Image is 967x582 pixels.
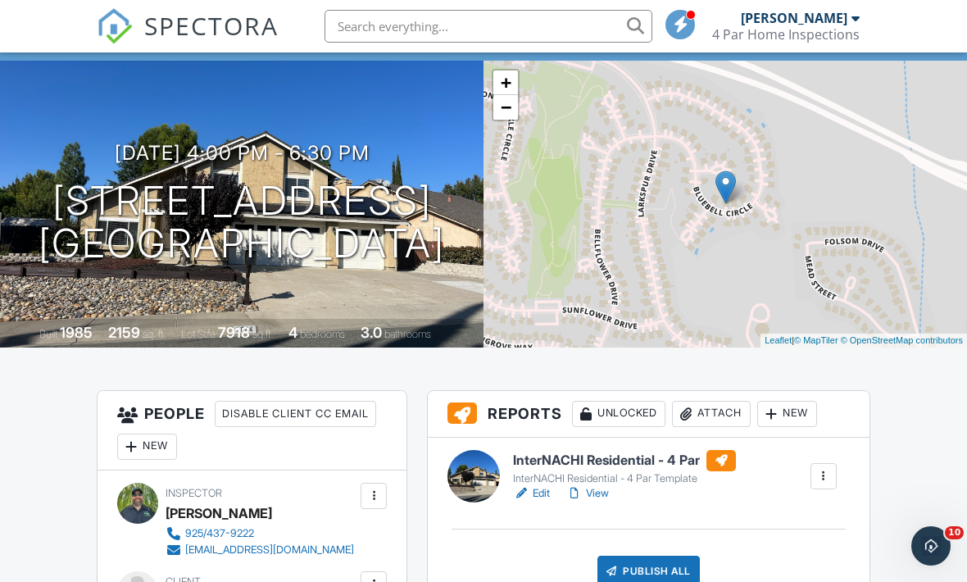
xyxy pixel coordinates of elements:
a: Zoom out [493,95,518,120]
div: Unlocked [572,401,665,427]
a: © MapTiler [794,335,838,345]
a: 925/437-9222 [166,525,354,542]
a: Zoom in [493,70,518,95]
div: Attach [672,401,751,427]
h3: People [98,391,406,471]
div: InterNACHI Residential - 4 Par Template [513,472,736,485]
div: | [760,334,967,348]
div: [PERSON_NAME] [166,501,272,525]
input: Search everything... [325,10,652,43]
span: Inspector [166,487,222,499]
span: sq.ft. [252,328,273,340]
span: sq. ft. [143,328,166,340]
iframe: Intercom live chat [911,526,951,566]
div: 4 [288,324,297,341]
div: 2159 [108,324,140,341]
div: Disable Client CC Email [215,401,376,427]
h1: [STREET_ADDRESS] [GEOGRAPHIC_DATA] [39,180,445,266]
div: New [757,401,817,427]
a: SPECTORA [97,22,279,57]
span: SPECTORA [144,8,279,43]
a: © OpenStreetMap contributors [841,335,963,345]
span: bedrooms [300,328,345,340]
a: View [566,485,609,502]
div: 1985 [60,324,93,341]
img: The Best Home Inspection Software - Spectora [97,8,133,44]
a: Leaflet [765,335,792,345]
div: 925/437-9222 [185,527,254,540]
div: 7918 [218,324,250,341]
a: Edit [513,485,550,502]
div: 4 Par Home Inspections [712,26,860,43]
span: Lot Size [181,328,216,340]
h3: [DATE] 4:00 pm - 6:30 pm [115,142,370,164]
a: [EMAIL_ADDRESS][DOMAIN_NAME] [166,542,354,558]
div: [PERSON_NAME] [741,10,847,26]
h3: Reports [428,391,869,438]
span: bathrooms [384,328,431,340]
h6: InterNACHI Residential - 4 Par [513,450,736,471]
div: [EMAIL_ADDRESS][DOMAIN_NAME] [185,543,354,557]
a: InterNACHI Residential - 4 Par InterNACHI Residential - 4 Par Template [513,450,736,486]
span: 10 [945,526,964,539]
div: New [117,434,177,460]
span: Built [39,328,57,340]
div: 3.0 [361,324,382,341]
